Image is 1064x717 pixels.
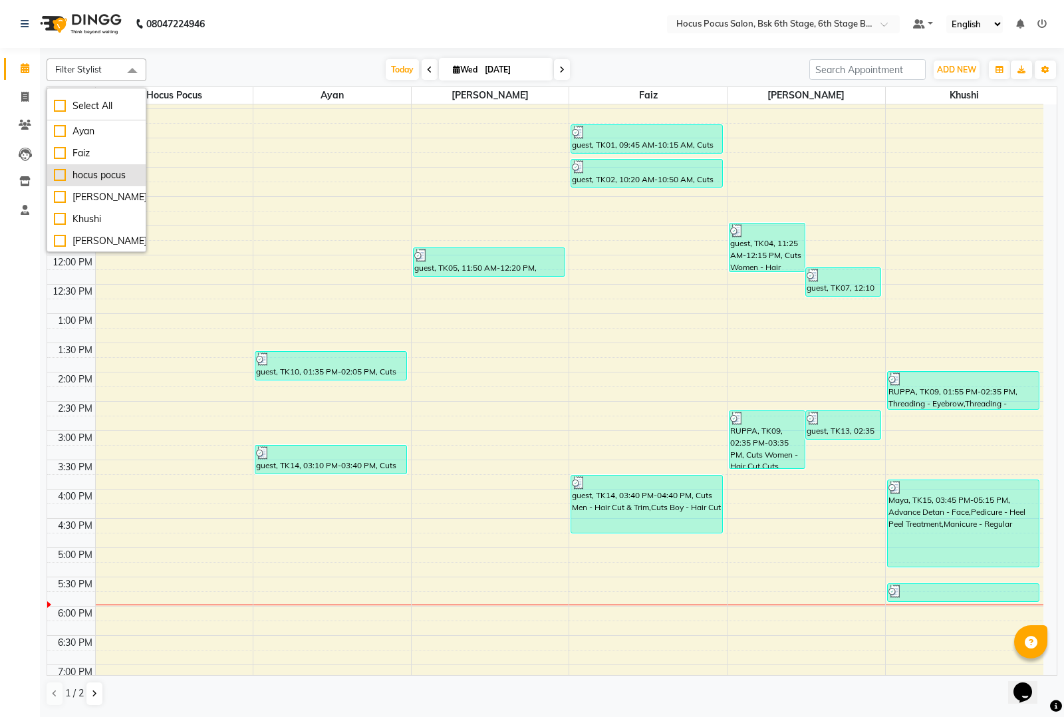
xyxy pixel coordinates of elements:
div: 2:00 PM [55,372,95,386]
div: 4:00 PM [55,490,95,503]
div: 3:30 PM [55,460,95,474]
div: 3:00 PM [55,431,95,445]
span: Filter Stylist [55,64,102,74]
div: 5:00 PM [55,548,95,562]
input: Search Appointment [809,59,926,80]
div: Faiz [54,146,139,160]
div: 1:00 PM [55,314,95,328]
div: 5:30 PM [55,577,95,591]
div: 6:00 PM [55,607,95,621]
div: guest, TK05, 11:50 AM-12:20 PM, Premium Waxing - Under Arms [414,248,565,276]
span: Khushi [886,87,1043,104]
span: Faiz [569,87,727,104]
div: Maya, TK15, 03:45 PM-05:15 PM, Advance Detan - Face,Pedicure - Heel Peel Treatment,Manicure - Reg... [888,480,1039,567]
div: 2:30 PM [55,402,95,416]
div: 4:30 PM [55,519,95,533]
div: Select All [54,99,139,113]
button: ADD NEW [934,61,980,79]
span: ADD NEW [937,65,976,74]
div: 6:30 PM [55,636,95,650]
span: Wed [450,65,481,74]
div: guest, TK07, 12:10 PM-12:40 PM, Cuts Men - Head Shave [806,268,880,296]
iframe: chat widget [1008,664,1051,704]
span: [PERSON_NAME] [412,87,569,104]
span: 1 / 2 [65,686,84,700]
div: RUPPA, TK09, 02:35 PM-03:35 PM, Cuts Women - Hair Cut,Cuts Women - Fringe Cut [730,411,804,468]
div: guest, TK04, 11:25 AM-12:15 PM, Cuts Women - Hair Cut,Threading - Eyebrow [730,223,804,271]
div: 1:30 PM [55,343,95,357]
div: 12:00 PM [50,255,95,269]
div: guest, TK02, 10:20 AM-10:50 AM, Cuts Men - Hair Cut [571,160,722,187]
div: Khushi [54,212,139,226]
div: Ayan [54,124,139,138]
div: Stylist [47,87,95,101]
div: [PERSON_NAME] [54,234,139,248]
img: logo [34,5,125,43]
span: Today [386,59,419,80]
div: guest, TK14, 03:10 PM-03:40 PM, Cuts Boy - Hair Cut [255,446,406,474]
div: [PERSON_NAME] [54,190,139,204]
input: 2025-09-03 [481,60,547,80]
span: hocus pocus [96,87,253,104]
div: 12:30 PM [50,285,95,299]
span: [PERSON_NAME] [728,87,885,104]
div: guest, TK10, 01:35 PM-02:05 PM, Cuts Men - Hair Cut [255,352,406,380]
span: Ayan [253,87,411,104]
div: hocus pocus [54,168,139,182]
div: RUPPA, TK09, 01:55 PM-02:35 PM, Threading - Eyebrow,Threading - Upperlip [888,372,1039,409]
div: guest, TK13, 02:35 PM-03:05 PM, Cuts Men - Hair Cut [806,411,880,439]
div: guest, TK16, 05:30 PM-05:50 PM, Threading - Upperlip [888,584,1039,601]
b: 08047224946 [146,5,205,43]
div: guest, TK01, 09:45 AM-10:15 AM, Cuts Men - Hair Cut & Trim [571,125,722,153]
div: 7:00 PM [55,665,95,679]
div: guest, TK14, 03:40 PM-04:40 PM, Cuts Men - Hair Cut & Trim,Cuts Boy - Hair Cut [571,476,722,533]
